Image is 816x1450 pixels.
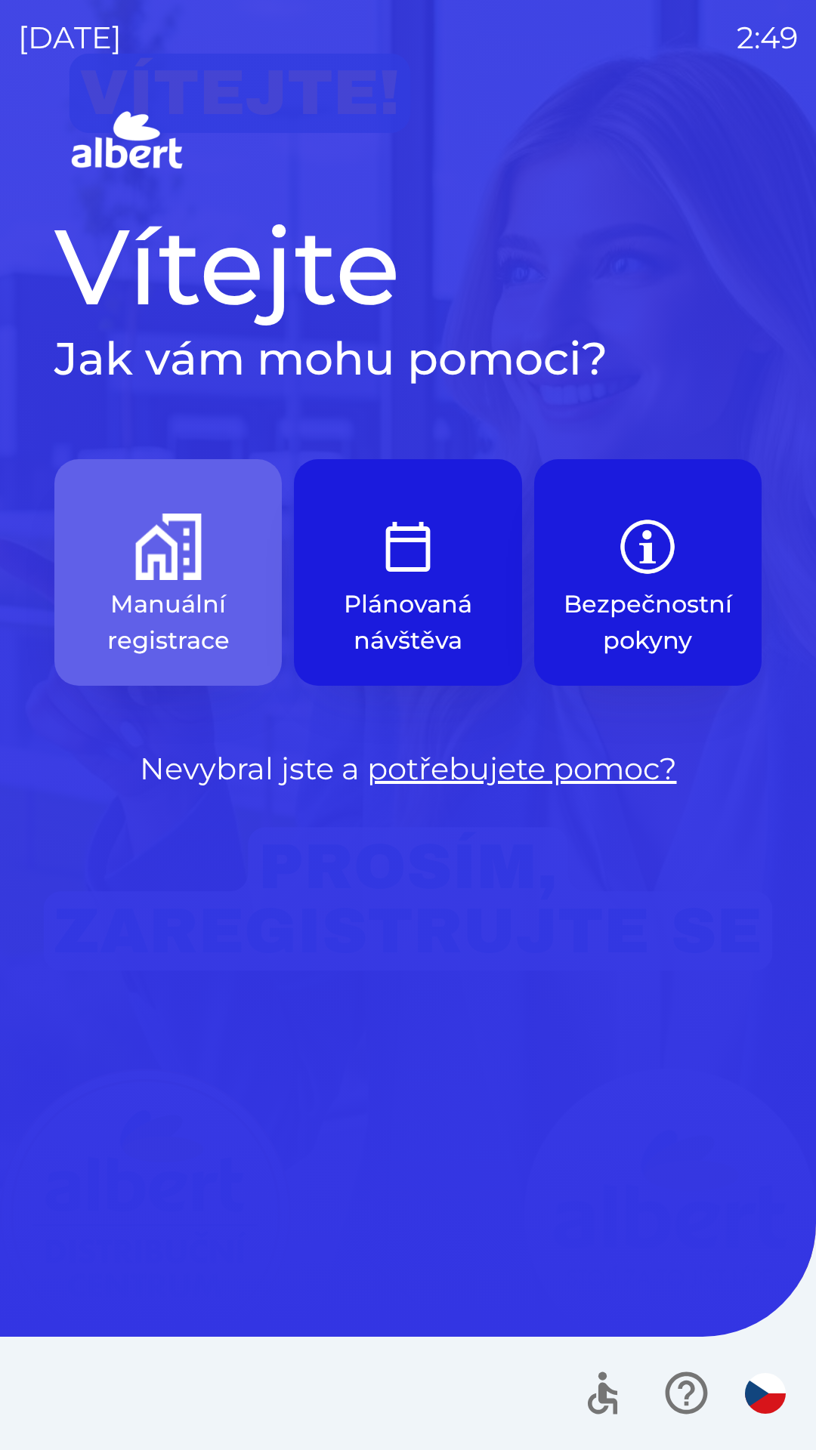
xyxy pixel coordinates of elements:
[54,746,762,791] p: Nevybral jste a
[737,15,798,60] p: 2:49
[54,202,762,331] h1: Vítejte
[135,514,202,580] img: d73f94ca-8ab6-4a86-aa04-b3561b69ae4e.png
[54,106,762,178] img: Logo
[375,514,441,580] img: e9efe3d3-6003-445a-8475-3fd9a2e5368f.png
[91,586,246,659] p: Manuální registrace
[294,459,521,686] button: Plánovaná návštěva
[534,459,762,686] button: Bezpečnostní pokyny
[367,750,677,787] a: potřebujete pomoc?
[745,1373,786,1414] img: cs flag
[54,459,282,686] button: Manuální registrace
[330,586,485,659] p: Plánovaná návštěva
[54,331,762,387] h2: Jak vám mohu pomoci?
[614,514,681,580] img: b85e123a-dd5f-4e82-bd26-90b222bbbbcf.png
[18,15,122,60] p: [DATE]
[564,586,732,659] p: Bezpečnostní pokyny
